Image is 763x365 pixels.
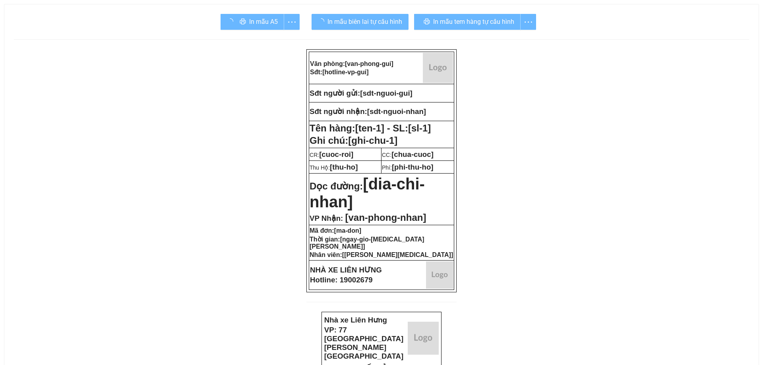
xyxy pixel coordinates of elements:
span: [sdt-nguoi-gui] [360,89,412,97]
strong: NHÀ XE LIÊN HƯNG [310,266,382,274]
span: [ten-1] - SL: [355,123,431,133]
span: [phi-thu-ho] [392,163,434,171]
span: [sdt-nguoi-nhan] [367,107,426,116]
span: Ghi chú: [310,135,397,146]
strong: Thời gian: [310,236,424,250]
span: CC: [382,152,434,158]
span: [van-phong-gui] [345,60,393,67]
strong: Nhân viên: [310,251,453,258]
span: [chua-cuoc] [391,150,434,158]
span: [van-phong-nhan] [345,212,426,223]
span: [[PERSON_NAME][MEDICAL_DATA]] [342,251,453,258]
span: CR: [310,152,353,158]
strong: Hotline: 19002679 [310,276,373,284]
strong: Mã đơn: [310,227,361,234]
span: [thu-ho] [330,163,358,171]
span: [ngay-gio-[MEDICAL_DATA][PERSON_NAME]] [310,236,424,250]
img: logo [408,322,439,355]
img: logo [426,261,453,289]
span: VP Nhận: [310,214,343,222]
span: [hotline-vp-gui] [322,69,368,75]
span: [cuoc-roi] [319,150,353,158]
button: In mẫu biên lai tự cấu hình [312,14,409,30]
strong: Tên hàng: [310,123,431,133]
span: [sl-1] [408,123,431,133]
span: [ghi-chu-1] [348,135,397,146]
span: [dia-chi-nhan] [310,175,425,211]
span: loading [318,18,327,25]
span: In mẫu biên lai tự cấu hình [327,17,402,27]
span: Thu Hộ: [310,164,358,171]
strong: Sđt: [310,69,369,75]
strong: Dọc đường: [310,181,425,209]
img: logo [423,53,453,83]
span: [ma-don] [334,227,361,234]
strong: Văn phòng: [310,60,393,67]
strong: Sđt người gửi: [310,89,360,97]
strong: VP: 77 [GEOGRAPHIC_DATA][PERSON_NAME][GEOGRAPHIC_DATA] [324,326,403,360]
strong: Sđt người nhận: [310,107,367,116]
span: Phí: [382,164,434,171]
strong: Nhà xe Liên Hưng [324,316,387,324]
